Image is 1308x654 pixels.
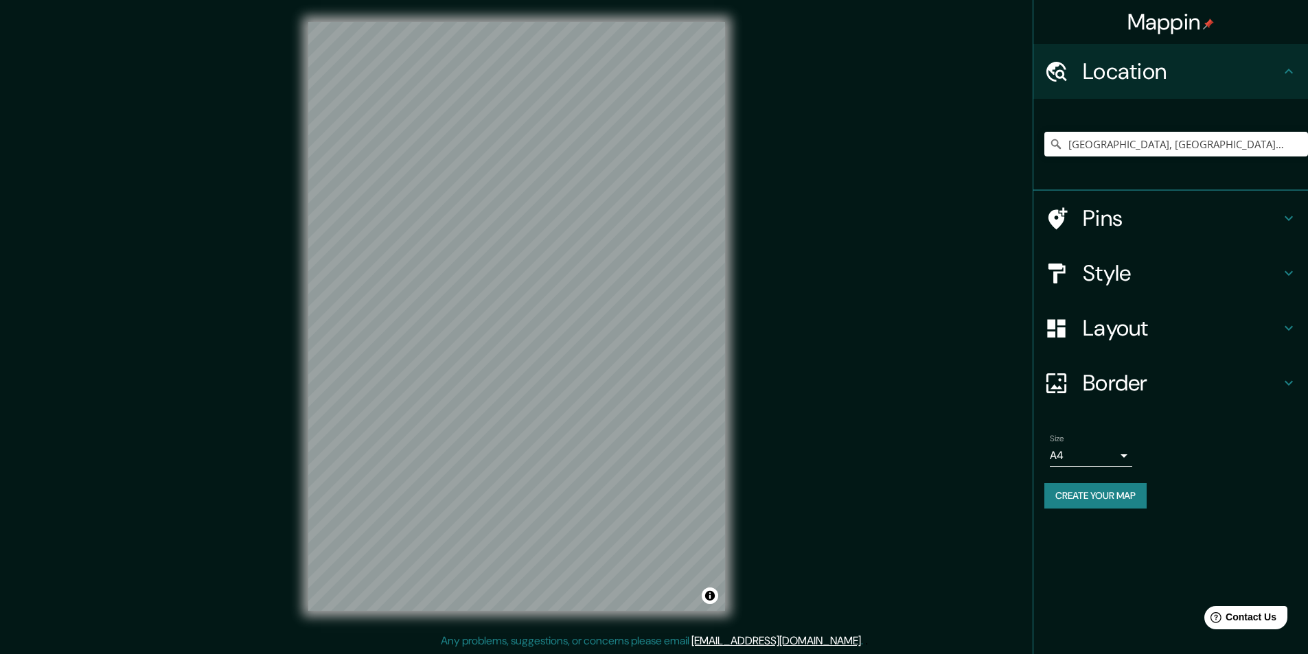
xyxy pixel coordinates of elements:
[1050,445,1132,467] div: A4
[441,633,863,649] p: Any problems, suggestions, or concerns please email .
[1083,205,1281,232] h4: Pins
[1033,44,1308,99] div: Location
[1083,259,1281,287] h4: Style
[1203,19,1214,30] img: pin-icon.png
[1050,433,1064,445] label: Size
[1127,8,1215,36] h4: Mappin
[863,633,865,649] div: .
[1083,314,1281,342] h4: Layout
[1033,191,1308,246] div: Pins
[702,587,718,604] button: Toggle attribution
[1033,301,1308,355] div: Layout
[691,633,861,648] a: [EMAIL_ADDRESS][DOMAIN_NAME]
[1083,58,1281,85] h4: Location
[308,22,725,611] canvas: Map
[1044,483,1147,509] button: Create your map
[1044,132,1308,156] input: Pick your city or area
[1033,246,1308,301] div: Style
[865,633,868,649] div: .
[1033,355,1308,410] div: Border
[1186,600,1293,639] iframe: Help widget launcher
[1083,369,1281,397] h4: Border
